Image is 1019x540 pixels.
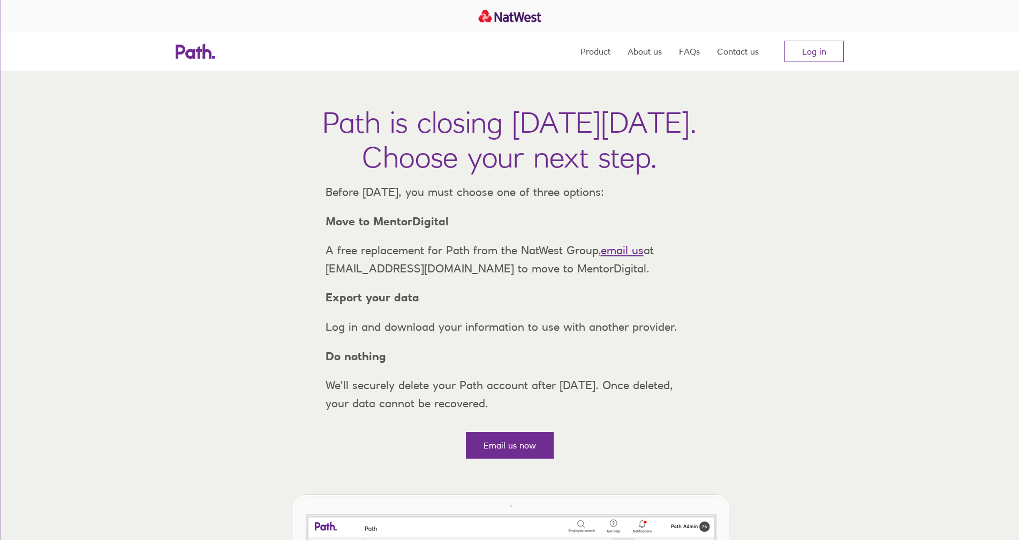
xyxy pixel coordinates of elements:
strong: Move to MentorDigital [326,215,449,228]
a: email us [601,244,644,257]
h1: Path is closing [DATE][DATE]. Choose your next step. [322,105,697,174]
p: Before [DATE], you must choose one of three options: [317,183,703,201]
a: FAQs [679,32,700,71]
a: Email us now [466,432,554,459]
p: We’ll securely delete your Path account after [DATE]. Once deleted, your data cannot be recovered. [317,376,703,412]
p: Log in and download your information to use with another provider. [317,318,703,336]
a: About us [628,32,662,71]
p: A free replacement for Path from the NatWest Group, at [EMAIL_ADDRESS][DOMAIN_NAME] to move to Me... [317,241,703,277]
strong: Do nothing [326,349,386,363]
strong: Export your data [326,291,419,304]
a: Log in [784,41,844,62]
a: Product [580,32,610,71]
a: Contact us [717,32,759,71]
